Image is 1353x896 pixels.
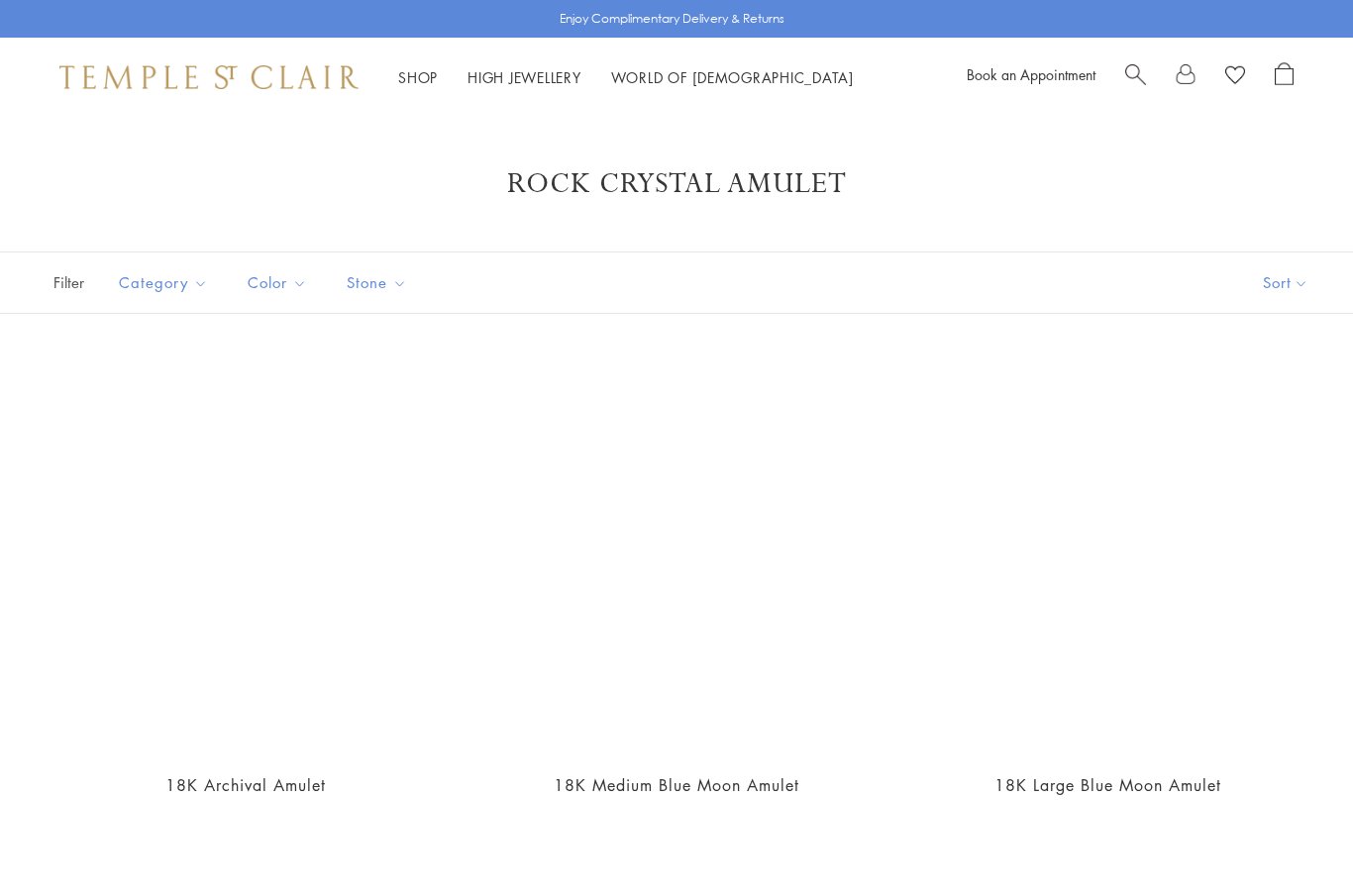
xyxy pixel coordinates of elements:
span: Stone [337,270,422,295]
a: Book an Appointment [967,64,1095,84]
a: High JewelleryHigh Jewellery [468,67,581,87]
a: P54801-E18BM [480,363,872,754]
iframe: Gorgias live chat messenger [1254,803,1333,876]
a: ShopShop [398,67,438,87]
a: Open Shopping Bag [1275,62,1294,92]
button: Color [233,260,322,305]
a: 18K Large Blue Moon Amulet [994,774,1221,796]
button: Show sort by [1218,252,1353,313]
h1: Rock Crystal Amulet [79,166,1274,202]
a: 18K Archival Amulet [165,774,326,796]
button: Stone [332,260,422,305]
a: P54801-E18BM [912,363,1303,754]
span: Color [238,270,322,295]
a: View Wishlist [1225,62,1245,92]
nav: Main navigation [398,65,854,90]
p: Enjoy Complimentary Delivery & Returns [560,9,784,29]
img: Temple St. Clair [59,65,359,89]
a: World of [DEMOGRAPHIC_DATA]World of [DEMOGRAPHIC_DATA] [611,67,854,87]
span: Category [109,270,223,295]
a: 18K Archival Amulet [50,363,441,754]
a: Search [1125,62,1146,92]
a: 18K Medium Blue Moon Amulet [554,774,799,796]
button: Category [104,260,223,305]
